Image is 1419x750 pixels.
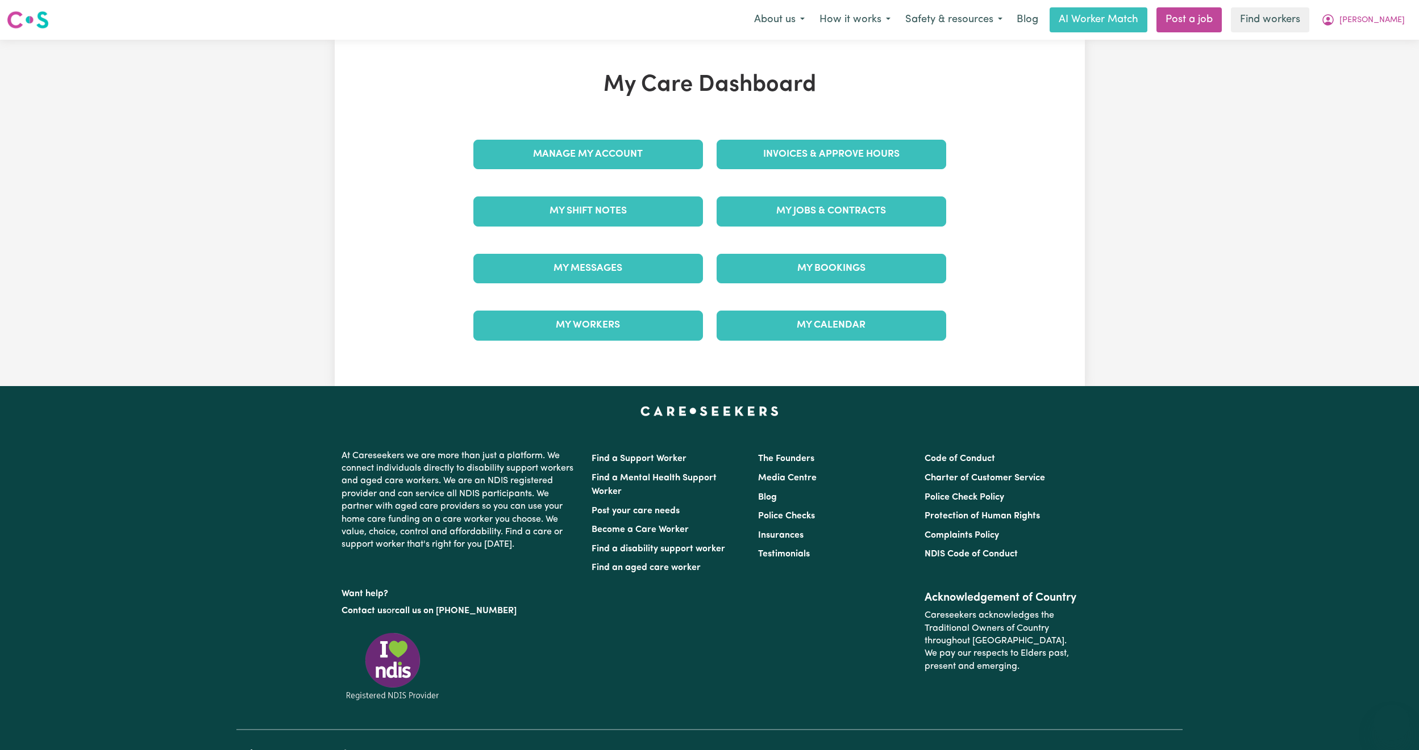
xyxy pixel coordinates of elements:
a: Careseekers logo [7,7,49,33]
a: Post a job [1156,7,1222,32]
h2: Acknowledgement of Country [925,591,1077,605]
a: My Workers [473,311,703,340]
iframe: Button to launch messaging window, conversation in progress [1374,705,1410,741]
a: The Founders [758,454,814,463]
a: Become a Care Worker [592,525,689,534]
a: Contact us [342,606,386,615]
a: My Jobs & Contracts [717,196,946,226]
a: Insurances [758,531,804,540]
a: My Calendar [717,311,946,340]
a: Invoices & Approve Hours [717,140,946,169]
button: My Account [1314,8,1412,32]
a: Careseekers home page [640,407,779,416]
a: Complaints Policy [925,531,999,540]
p: At Careseekers we are more than just a platform. We connect individuals directly to disability su... [342,445,578,556]
img: Careseekers logo [7,10,49,30]
a: Police Checks [758,512,815,521]
a: Find a disability support worker [592,544,725,554]
p: Careseekers acknowledges the Traditional Owners of Country throughout [GEOGRAPHIC_DATA]. We pay o... [925,605,1077,677]
a: Testimonials [758,550,810,559]
a: Find workers [1231,7,1309,32]
button: About us [747,8,812,32]
button: Safety & resources [898,8,1010,32]
a: My Shift Notes [473,196,703,226]
a: Charter of Customer Service [925,474,1045,483]
a: Protection of Human Rights [925,512,1040,521]
a: Blog [758,493,777,502]
a: Find a Support Worker [592,454,686,463]
a: My Messages [473,254,703,283]
a: NDIS Code of Conduct [925,550,1018,559]
a: Manage My Account [473,140,703,169]
a: Media Centre [758,474,817,483]
a: call us on [PHONE_NUMBER] [395,606,517,615]
img: Registered NDIS provider [342,631,444,702]
p: Want help? [342,583,578,600]
a: Find an aged care worker [592,563,701,572]
a: Code of Conduct [925,454,995,463]
span: [PERSON_NAME] [1339,14,1405,27]
h1: My Care Dashboard [467,72,953,99]
a: My Bookings [717,254,946,283]
a: Post your care needs [592,506,680,516]
a: Find a Mental Health Support Worker [592,474,717,496]
p: or [342,600,578,622]
a: Blog [1010,7,1045,32]
a: Police Check Policy [925,493,1004,502]
a: AI Worker Match [1050,7,1147,32]
button: How it works [812,8,898,32]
